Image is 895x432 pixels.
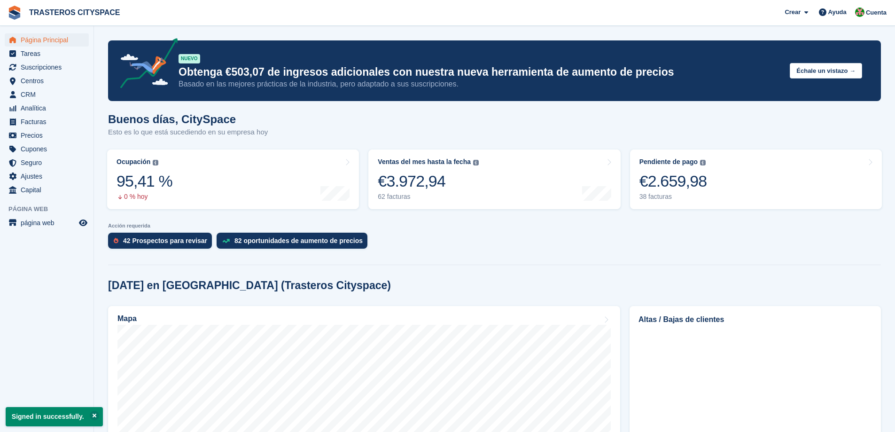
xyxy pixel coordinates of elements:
a: menu [5,102,89,115]
img: stora-icon-8386f47178a22dfd0bd8f6a31ec36ba5ce8667c1dd55bd0f319d3a0aa187defe.svg [8,6,22,20]
a: menu [5,129,89,142]
h1: Buenos días, CitySpace [108,113,268,126]
span: Seguro [21,156,77,169]
a: 42 Prospectos para revisar [108,233,217,253]
div: Ocupación [117,158,150,166]
img: CitySpace [855,8,864,17]
span: CRM [21,88,77,101]
span: Analítica [21,102,77,115]
h2: Mapa [117,314,137,323]
span: Facturas [21,115,77,128]
span: página web [21,216,77,229]
div: Pendiente de pago [639,158,698,166]
div: 0 % hoy [117,193,172,201]
img: price-adjustments-announcement-icon-8257ccfd72463d97f412b2fc003d46551f7dbcb40ab6d574587a9cd5c0d94... [112,38,178,92]
a: menu [5,115,89,128]
p: Acción requerida [108,223,881,229]
div: NUEVO [179,54,200,63]
h2: [DATE] en [GEOGRAPHIC_DATA] (Trasteros Cityspace) [108,279,391,292]
p: Esto es lo que está sucediendo en su empresa hoy [108,127,268,138]
div: €3.972,94 [378,172,479,191]
span: Capital [21,183,77,196]
img: prospect-51fa495bee0391a8d652442698ab0144808aea92771e9ea1ae160a38d050c398.svg [114,238,118,243]
img: icon-info-grey-7440780725fd019a000dd9b08b2336e03edf1995a4989e88bcd33f0948082b44.svg [700,160,706,165]
span: Página web [8,204,93,214]
a: Ocupación 95,41 % 0 % hoy [107,149,359,209]
img: icon-info-grey-7440780725fd019a000dd9b08b2336e03edf1995a4989e88bcd33f0948082b44.svg [153,160,158,165]
h2: Altas / Bajas de clientes [638,314,872,325]
a: menu [5,156,89,169]
a: menu [5,47,89,60]
div: 62 facturas [378,193,479,201]
p: Basado en las mejores prácticas de la industria, pero adaptado a sus suscripciones. [179,79,782,89]
span: Página Principal [21,33,77,47]
button: Échale un vistazo → [790,63,862,79]
a: Vista previa de la tienda [78,217,89,228]
a: menu [5,61,89,74]
a: menu [5,88,89,101]
span: Ayuda [828,8,847,17]
img: icon-info-grey-7440780725fd019a000dd9b08b2336e03edf1995a4989e88bcd33f0948082b44.svg [473,160,479,165]
div: 82 oportunidades de aumento de precios [234,237,363,244]
span: Cupones [21,142,77,156]
div: 38 facturas [639,193,707,201]
a: Ventas del mes hasta la fecha €3.972,94 62 facturas [368,149,620,209]
span: Tareas [21,47,77,60]
span: Ajustes [21,170,77,183]
a: menu [5,33,89,47]
a: menu [5,170,89,183]
p: Obtenga €503,07 de ingresos adicionales con nuestra nueva herramienta de aumento de precios [179,65,782,79]
span: Cuenta [866,8,887,17]
img: price_increase_opportunities-93ffe204e8149a01c8c9dc8f82e8f89637d9d84a8eef4429ea346261dce0b2c0.svg [222,239,230,243]
p: Signed in successfully. [6,407,103,426]
div: Ventas del mes hasta la fecha [378,158,471,166]
div: €2.659,98 [639,172,707,191]
a: 82 oportunidades de aumento de precios [217,233,372,253]
a: Pendiente de pago €2.659,98 38 facturas [630,149,882,209]
span: Suscripciones [21,61,77,74]
a: menú [5,216,89,229]
span: Precios [21,129,77,142]
a: menu [5,74,89,87]
div: 42 Prospectos para revisar [123,237,207,244]
div: 95,41 % [117,172,172,191]
span: Crear [785,8,801,17]
a: TRASTEROS CITYSPACE [25,5,124,20]
a: menu [5,183,89,196]
span: Centros [21,74,77,87]
a: menu [5,142,89,156]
